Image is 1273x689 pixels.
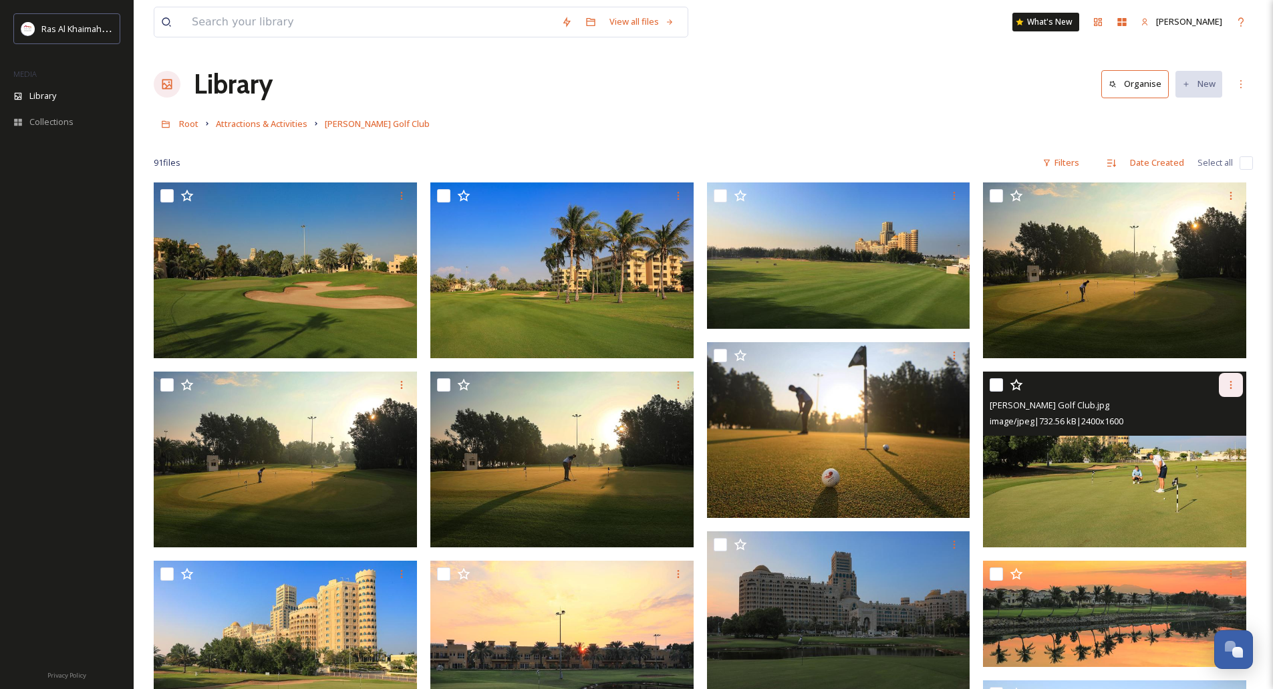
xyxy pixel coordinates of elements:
[13,69,37,79] span: MEDIA
[1123,150,1191,176] div: Date Created
[216,118,307,130] span: Attractions & Activities
[1156,15,1222,27] span: [PERSON_NAME]
[990,415,1123,427] span: image/jpeg | 732.56 kB | 2400 x 1600
[1214,630,1253,669] button: Open Chat
[1175,71,1222,97] button: New
[179,118,198,130] span: Root
[1036,150,1086,176] div: Filters
[47,671,86,680] span: Privacy Policy
[29,116,74,128] span: Collections
[325,118,430,130] span: [PERSON_NAME] Golf Club
[707,342,970,518] img: Al Hamra Golf Club.jpg
[990,399,1109,411] span: [PERSON_NAME] Golf Club.jpg
[1101,70,1169,98] button: Organise
[1101,70,1175,98] a: Organise
[430,182,694,358] img: Al Hamra Golf Club.jpg
[983,182,1246,358] img: Al Hamra Golf Club.jpg
[325,116,430,132] a: [PERSON_NAME] Golf Club
[185,7,555,37] input: Search your library
[41,22,231,35] span: Ras Al Khaimah Tourism Development Authority
[29,90,56,102] span: Library
[154,156,180,169] span: 91 file s
[983,561,1246,668] img: Al Hamra Golf Club.jpg
[1012,13,1079,31] a: What's New
[603,9,681,35] a: View all files
[154,372,417,547] img: Al Hamra Golf Club.jpg
[1134,9,1229,35] a: [PERSON_NAME]
[983,372,1246,547] img: Al Hamra Golf Club.jpg
[179,116,198,132] a: Root
[154,182,417,358] img: Al Hamra Golf Club.jpg
[1197,156,1233,169] span: Select all
[47,666,86,682] a: Privacy Policy
[430,372,694,547] img: Al Hamra Golf Club.jpg
[194,64,273,104] a: Library
[707,182,970,329] img: Al Hamra Golf Club.jpg
[21,22,35,35] img: Logo_RAKTDA_RGB-01.png
[216,116,307,132] a: Attractions & Activities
